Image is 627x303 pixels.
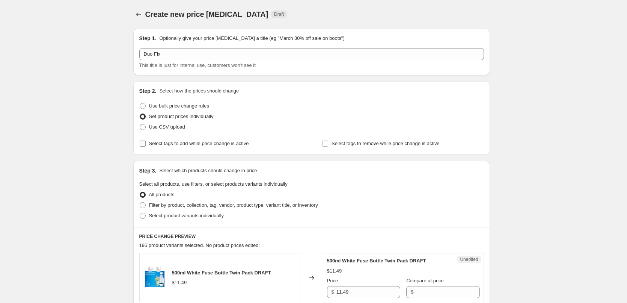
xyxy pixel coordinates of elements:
[149,141,249,146] span: Select tags to add while price change is active
[139,167,157,174] h2: Step 3.
[149,202,318,208] span: Filter by product, collection, tag, vendor, product type, variant title, or inventory
[139,62,256,68] span: This title is just for internal use, customers won't see it
[145,10,268,18] span: Create new price [MEDICAL_DATA]
[139,233,484,239] h6: PRICE CHANGE PREVIEW
[149,124,185,130] span: Use CSV upload
[159,167,257,174] p: Select which products should change in price
[406,278,444,283] span: Compare at price
[139,48,484,60] input: 30% off holiday sale
[139,242,260,248] span: 195 product variants selected. No product prices edited:
[159,35,344,42] p: Optionally give your price [MEDICAL_DATA] a title (eg "March 30% off sale on boots")
[274,11,284,17] span: Draft
[172,270,271,276] span: 500ml White Fuse Bottle Twin Pack DRAFT
[411,289,413,295] span: $
[327,278,338,283] span: Price
[149,103,209,109] span: Use bulk price change rules
[332,141,440,146] span: Select tags to remove while price change is active
[159,87,239,95] p: Select how the prices should change
[133,9,144,20] button: Price change jobs
[149,213,224,218] span: Select product variants individually
[332,289,334,295] span: $
[139,181,288,187] span: Select all products, use filters, or select products variants individually
[460,256,478,262] span: Unedited
[172,279,187,286] div: $11.49
[143,267,166,289] img: 2x05-twin-fuse_80x.jpg
[139,35,157,42] h2: Step 1.
[327,267,342,275] div: $11.49
[149,192,175,197] span: All products
[149,114,214,119] span: Set product prices individually
[139,87,157,95] h2: Step 2.
[327,258,426,264] span: 500ml White Fuse Bottle Twin Pack DRAFT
